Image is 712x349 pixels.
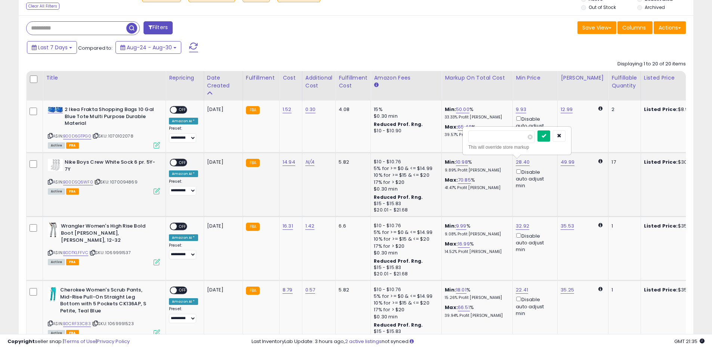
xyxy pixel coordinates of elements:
[644,74,709,82] div: Listed Price
[445,159,507,173] div: %
[611,74,637,90] div: Fulfillable Quantity
[65,106,155,129] b: 2 Ikea Frakta Shopping Bags 10 Gal Blue Tote Multi Purpose Durable Material
[169,74,201,82] div: Repricing
[456,106,469,113] a: 50.00
[674,338,705,345] span: 2025-09-7 21:35 GMT
[516,222,529,230] a: 32.92
[246,159,260,167] small: FBA
[644,287,706,293] div: $35.99
[94,179,138,185] span: | SKU: 1070094869
[177,107,189,113] span: OFF
[445,115,507,120] p: 33.33% Profit [PERSON_NAME]
[374,201,436,207] div: $15 - $15.83
[374,258,423,264] b: Reduced Prof. Rng.
[78,44,112,52] span: Compared to:
[458,304,470,311] a: 66.51
[374,207,436,213] div: $20.01 - $21.68
[458,240,470,248] a: 16.99
[445,241,507,254] div: %
[561,74,605,82] div: [PERSON_NAME]
[374,314,436,320] div: $0.30 min
[445,158,456,166] b: Min:
[48,259,65,265] span: All listings currently available for purchase on Amazon
[445,232,507,237] p: 9.08% Profit [PERSON_NAME]
[48,106,160,148] div: ASIN:
[516,106,526,113] a: 9.93
[374,74,438,82] div: Amazon Fees
[177,160,189,166] span: OFF
[445,132,507,138] p: 39.57% Profit [PERSON_NAME]
[611,223,635,229] div: 1
[458,123,472,131] a: 65.48
[561,106,573,113] a: 12.99
[252,338,705,345] div: Last InventoryLab Update: 3 hours ago, not synced.
[445,106,507,120] div: %
[374,165,436,172] div: 5% for >= $0 & <= $14.99
[561,158,574,166] a: 49.99
[374,243,436,250] div: 17% for > $20
[589,4,616,10] label: Out of Stock
[65,159,155,174] b: Nike Boys Crew White Sock 6 pr. 5Y-7Y
[442,71,513,101] th: The percentage added to the cost of goods (COGS) that forms the calculator for Min & Max prices.
[169,118,198,124] div: Amazon AI *
[516,74,554,82] div: Min Price
[374,265,436,271] div: $15 - $15.83
[48,223,59,238] img: 319ZEih+ZLL._SL40_.jpg
[283,106,292,113] a: 1.52
[345,338,382,345] a: 2 active listings
[339,287,365,293] div: 5.82
[374,121,423,127] b: Reduced Prof. Rng.
[283,286,293,294] a: 8.79
[27,41,77,54] button: Last 7 Days
[339,74,367,90] div: Fulfillment Cost
[207,287,237,293] div: [DATE]
[144,21,173,34] button: Filters
[374,82,378,89] small: Amazon Fees.
[456,222,466,230] a: 9.99
[617,21,653,34] button: Columns
[48,287,58,302] img: 31AOd5NMI1L._SL40_.jpg
[66,259,79,265] span: FBA
[445,222,456,229] b: Min:
[374,223,436,229] div: $10 - $10.76
[374,172,436,179] div: 10% for >= $15 & <= $20
[374,128,436,134] div: $10 - $10.90
[468,143,565,151] div: This will override store markup
[305,106,316,113] a: 0.30
[48,142,65,149] span: All listings currently available for purchase on Amazon
[611,287,635,293] div: 1
[7,338,35,345] strong: Copyright
[374,229,436,236] div: 5% for >= $0 & <= $14.99
[305,286,315,294] a: 0.57
[97,338,130,345] a: Privacy Policy
[374,159,436,165] div: $10 - $10.76
[445,123,458,130] b: Max:
[63,179,93,185] a: B00DSQ6WF0
[66,188,79,195] span: FBA
[339,223,365,229] div: 6.6
[516,158,530,166] a: 28.40
[169,234,198,241] div: Amazon AI *
[64,338,96,345] a: Terms of Use
[169,243,198,260] div: Preset:
[169,170,198,177] div: Amazon AI *
[305,158,314,166] a: N/A
[26,3,59,10] div: Clear All Filters
[66,142,79,149] span: FBA
[339,159,365,166] div: 5.82
[127,44,172,51] span: Aug-24 - Aug-30
[61,223,152,245] b: Wrangler Women's High Rise Bold Boot [PERSON_NAME], [PERSON_NAME], 12-32
[305,222,315,230] a: 1.42
[374,186,436,192] div: $0.30 min
[577,21,616,34] button: Save View
[48,159,63,171] img: 312uh1cH2-L._SL40_.jpg
[445,313,507,318] p: 39.94% Profit [PERSON_NAME]
[374,271,436,277] div: $20.01 - $21.68
[92,133,133,139] span: | SKU: 1070102078
[622,24,646,31] span: Columns
[46,74,163,82] div: Title
[445,287,507,300] div: %
[654,21,686,34] button: Actions
[169,298,198,305] div: Amazon AI *
[445,249,507,254] p: 14.52% Profit [PERSON_NAME]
